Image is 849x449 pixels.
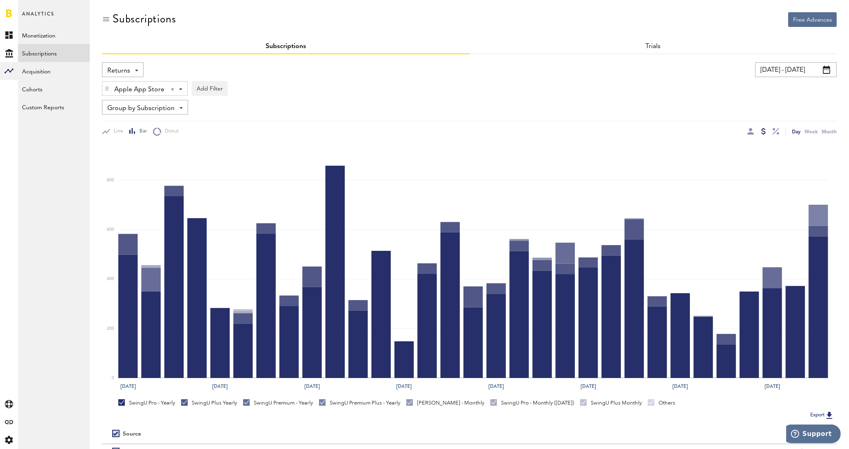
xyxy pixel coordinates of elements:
[107,228,114,232] text: 600
[171,88,174,91] div: Clear
[118,399,175,407] div: SwingU Pro - Yearly
[808,410,837,420] button: Export
[489,383,504,390] text: [DATE]
[480,431,822,438] div: Period total
[304,383,320,390] text: [DATE]
[120,383,136,390] text: [DATE]
[18,62,90,80] a: Acquisition
[645,43,661,50] a: Trials
[18,44,90,62] a: Subscriptions
[181,399,237,407] div: SwingU Plus Yearly
[123,431,141,438] div: Source
[22,9,54,26] span: Analytics
[136,128,147,135] span: Bar
[113,12,176,25] div: Subscriptions
[805,127,818,136] div: Week
[581,383,596,390] text: [DATE]
[18,98,90,116] a: Custom Reports
[161,128,179,135] span: Donut
[107,64,130,78] span: Returns
[18,80,90,98] a: Cohorts
[107,178,114,182] text: 800
[102,82,111,95] div: Delete
[648,399,675,407] div: Others
[212,383,228,390] text: [DATE]
[110,128,123,135] span: Line
[673,383,688,390] text: [DATE]
[18,26,90,44] a: Monetization
[107,277,114,281] text: 400
[114,83,164,97] span: Apple App Store
[107,102,175,115] span: Group by Subscription
[580,399,642,407] div: SwingU Plus Monthly
[786,425,841,445] iframe: Opens a widget where you can find more information
[266,43,306,50] a: Subscriptions
[765,383,780,390] text: [DATE]
[792,127,800,136] div: Day
[490,399,574,407] div: SwingU Pro - Monthly ([DATE])
[406,399,484,407] div: [PERSON_NAME] - Monthly
[825,410,834,420] img: Export
[822,127,837,136] div: Month
[107,327,114,331] text: 200
[397,383,412,390] text: [DATE]
[788,12,837,27] button: Free Advances
[104,86,109,91] img: trash_awesome_blue.svg
[112,376,114,380] text: 0
[192,81,228,96] button: Add Filter
[319,399,400,407] div: SwingU Premium Plus - Yearly
[243,399,313,407] div: SwingU Premium - Yearly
